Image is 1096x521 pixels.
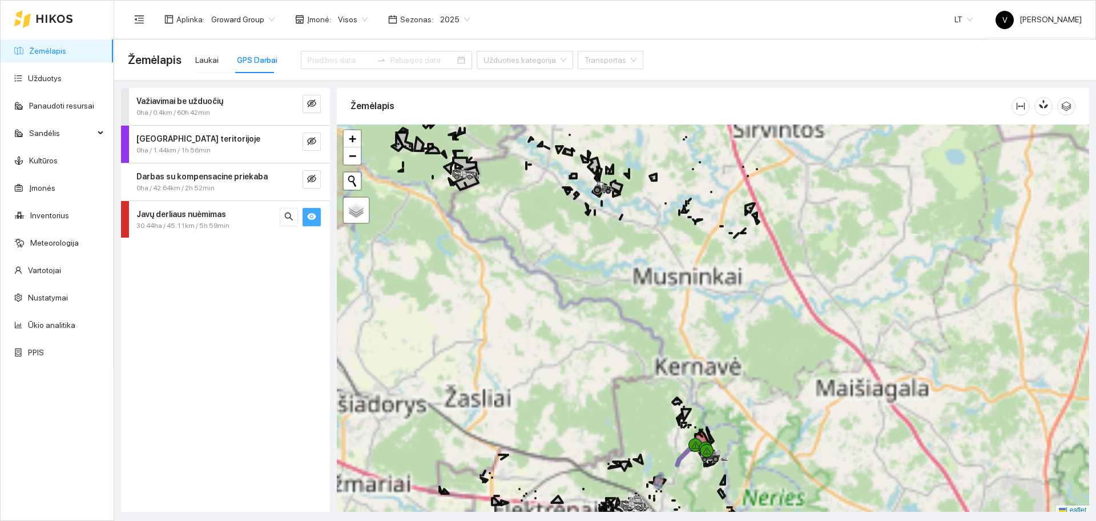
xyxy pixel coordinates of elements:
[28,320,75,330] a: Ūkio analitika
[349,131,356,146] span: +
[377,55,386,65] span: to
[388,15,397,24] span: calendar
[307,137,316,147] span: eye-invisible
[303,170,321,189] button: eye-invisible
[128,8,151,31] button: menu-fold
[195,54,219,66] div: Laukai
[307,99,316,110] span: eye-invisible
[136,172,268,181] strong: Darbas su kompensacine priekaba
[121,201,330,238] div: Javų derliaus nuėmimas30.44ha / 45.11km / 5h 59minsearcheye
[1012,102,1029,111] span: column-width
[136,134,260,143] strong: [GEOGRAPHIC_DATA] teritorijoje
[303,208,321,226] button: eye
[303,95,321,113] button: eye-invisible
[308,54,372,66] input: Pradžios data
[280,208,298,226] button: search
[176,13,204,26] span: Aplinka :
[30,211,69,220] a: Inventorius
[134,14,144,25] span: menu-fold
[350,90,1012,122] div: Žemėlapis
[136,183,215,194] span: 0ha / 42.64km / 2h 52min
[338,11,368,28] span: Visos
[344,130,361,147] a: Zoom in
[440,11,470,28] span: 2025
[307,13,331,26] span: Įmonė :
[1002,11,1008,29] span: V
[136,97,223,106] strong: Važiavimai be užduočių
[307,212,316,223] span: eye
[307,174,316,185] span: eye-invisible
[29,122,94,145] span: Sandėlis
[29,156,58,165] a: Kultūros
[954,11,973,28] span: LT
[121,163,330,201] div: Darbas su kompensacine priekaba0ha / 42.64km / 2h 52mineye-invisible
[28,293,68,302] a: Nustatymai
[164,15,174,24] span: layout
[30,238,79,247] a: Meteorologija
[136,145,211,156] span: 0ha / 1.44km / 1h 56min
[303,133,321,151] button: eye-invisible
[211,11,275,28] span: Groward Group
[344,147,361,165] a: Zoom out
[29,101,94,110] a: Panaudoti resursai
[390,54,455,66] input: Pabaigos data
[128,51,182,69] span: Žemėlapis
[136,221,229,231] span: 30.44ha / 45.11km / 5h 59min
[400,13,433,26] span: Sezonas :
[1012,97,1030,115] button: column-width
[121,88,330,125] div: Važiavimai be užduočių0ha / 0.4km / 60h 42mineye-invisible
[29,183,55,193] a: Įmonės
[237,54,277,66] div: GPS Darbai
[136,210,226,219] strong: Javų derliaus nuėmimas
[28,266,61,275] a: Vartotojai
[344,198,369,223] a: Layers
[377,55,386,65] span: swap-right
[996,15,1082,24] span: [PERSON_NAME]
[344,173,361,190] button: Initiate a new search
[349,149,356,163] span: −
[136,107,210,118] span: 0ha / 0.4km / 60h 42min
[284,212,293,223] span: search
[295,15,304,24] span: shop
[28,348,44,357] a: PPIS
[121,126,330,163] div: [GEOGRAPHIC_DATA] teritorijoje0ha / 1.44km / 1h 56mineye-invisible
[28,74,62,83] a: Užduotys
[1059,506,1086,514] a: Leaflet
[29,46,66,55] a: Žemėlapis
